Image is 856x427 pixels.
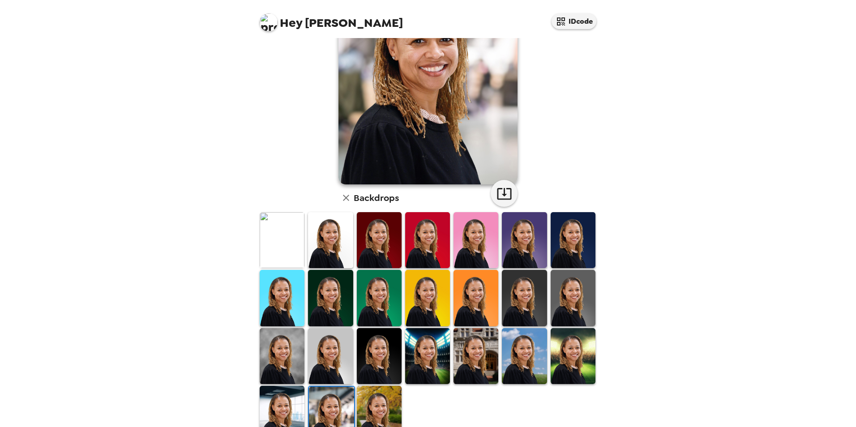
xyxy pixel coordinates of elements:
img: profile pic [260,13,278,31]
span: [PERSON_NAME] [260,9,403,29]
span: Hey [280,15,302,31]
img: Original [260,212,304,268]
h6: Backdrops [354,191,399,205]
button: IDcode [552,13,596,29]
